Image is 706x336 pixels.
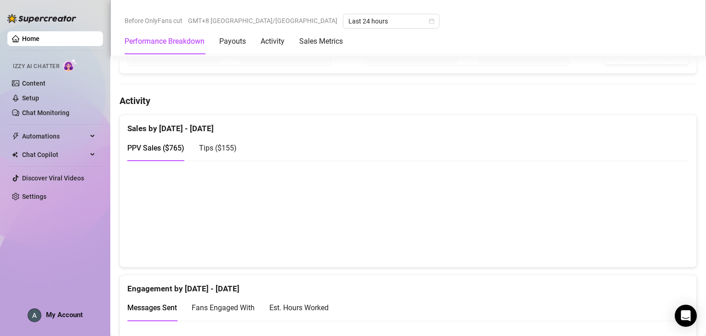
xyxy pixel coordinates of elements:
img: Chat Copilot [12,151,18,158]
a: Content [22,80,46,87]
div: Performance Breakdown [125,36,205,47]
div: Engagement by [DATE] - [DATE] [127,275,689,295]
span: Chat Copilot [22,147,87,162]
div: Activity [261,36,285,47]
div: Payouts [219,36,246,47]
span: PPV Sales ( $765 ) [127,144,184,152]
span: Messages Sent [127,303,177,312]
span: Last 24 hours [348,14,434,28]
a: Setup [22,94,39,102]
div: Sales Metrics [299,36,343,47]
span: Fans Engaged With [192,303,255,312]
span: Before OnlyFans cut [125,14,182,28]
span: Automations [22,129,87,144]
span: Tips ( $155 ) [199,144,237,152]
div: Sales by [DATE] - [DATE] [127,115,689,135]
span: thunderbolt [12,133,19,140]
span: My Account [46,311,83,319]
div: Est. Hours Worked [269,302,329,313]
a: Home [22,35,40,42]
img: logo-BBDzfeDw.svg [7,14,76,23]
span: GMT+8 [GEOGRAPHIC_DATA]/[GEOGRAPHIC_DATA] [188,14,337,28]
a: Discover Viral Videos [22,174,84,182]
div: Open Intercom Messenger [675,305,697,327]
a: Settings [22,193,46,200]
h4: Activity [120,94,697,107]
a: Chat Monitoring [22,109,69,116]
img: AI Chatter [63,58,77,72]
img: ACg8ocIpWzLmD3A5hmkSZfBJcT14Fg8bFGaqbLo-Z0mqyYAWwTjPNSU=s96-c [28,309,41,322]
span: calendar [429,18,434,24]
span: Izzy AI Chatter [13,62,59,71]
